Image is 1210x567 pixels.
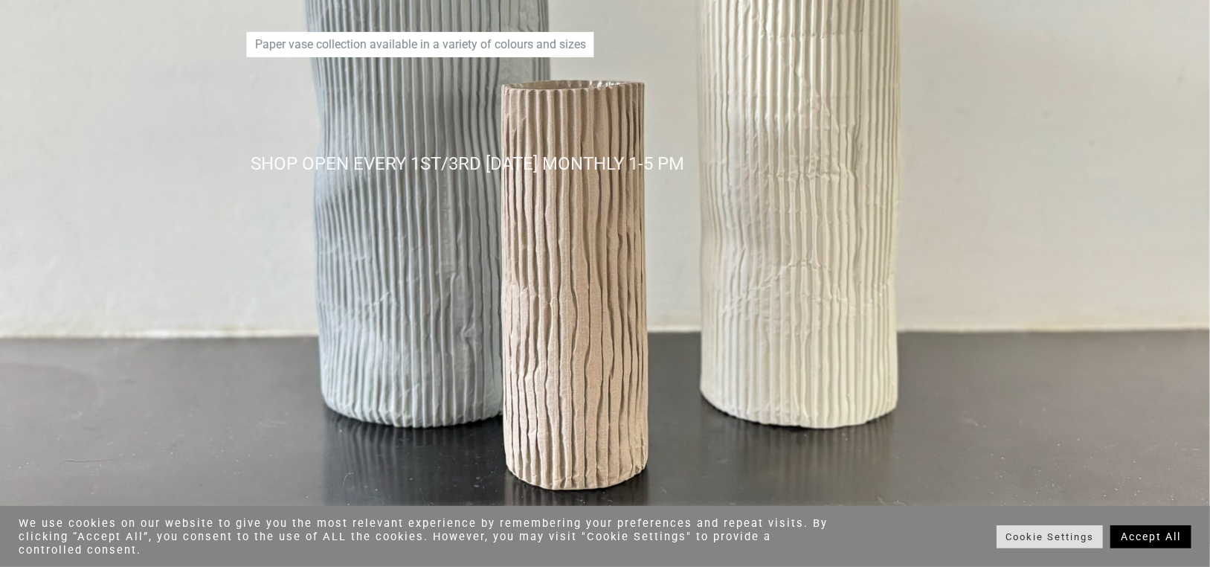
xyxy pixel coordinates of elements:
[247,32,594,57] p: Paper vase collection available in a variety of colours and sizes
[997,525,1103,548] a: Cookie Settings
[1110,525,1191,548] a: Accept All
[19,516,840,557] div: We use cookies on our website to give you the most relevant experience by remembering your prefer...
[251,150,1113,177] div: SHOP OPEN EVERY 1ST/3RD [DATE] MONTHLY 1-5 PM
